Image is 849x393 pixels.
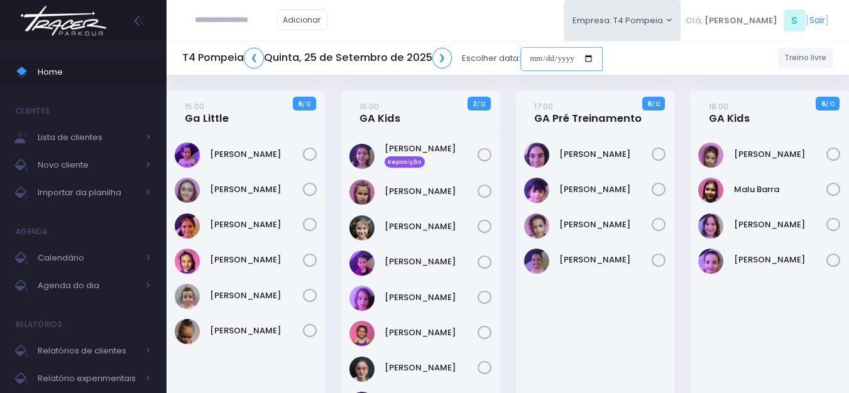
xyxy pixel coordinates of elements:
a: [PERSON_NAME] [210,218,303,231]
img: Mirella Figueiredo Rojas [175,284,200,309]
img: Eloah Meneguim Tenorio [175,178,200,203]
strong: 2 [473,99,477,109]
img: Júlia Meneguim Merlo [175,249,200,274]
h4: Clientes [16,99,50,124]
span: Home [38,64,151,80]
strong: 8 [647,99,652,109]
span: Olá, [686,14,703,27]
span: Importar da planilha [38,185,138,201]
img: Antonella Zappa Marques [349,144,375,169]
span: Calendário [38,250,138,266]
span: Agenda do dia [38,277,138,294]
h5: T4 Pompeia Quinta, 25 de Setembro de 2025 [182,48,452,68]
span: Relatório experimentais [38,370,138,387]
div: [ ] [681,6,833,35]
img: Gabriela Jordão Natacci [349,286,375,311]
a: [PERSON_NAME] [210,183,303,196]
a: [PERSON_NAME] [210,325,303,337]
a: 17:00GA Pré Treinamento [534,100,642,125]
a: [PERSON_NAME] [734,218,827,231]
img: Antonella Rossi Paes Previtalli [524,143,549,168]
img: Beatriz Abrell Ribeiro [349,215,375,240]
a: ❯ [432,48,452,68]
a: [PERSON_NAME] [210,254,303,266]
small: / 12 [302,100,310,108]
img: Malu Barra Guirro [698,178,723,203]
a: [PERSON_NAME] [559,148,652,161]
span: Novo cliente [38,157,138,173]
h4: Agenda [16,219,48,244]
a: [PERSON_NAME] [385,185,478,198]
a: [PERSON_NAME] [210,148,303,161]
img: Julia Abrell Ribeiro [349,357,375,382]
img: Alice Mattos [175,143,200,168]
a: [PERSON_NAME] [559,254,652,266]
a: Malu Barra [734,183,827,196]
div: Escolher data: [182,44,603,73]
a: [PERSON_NAME] [559,183,652,196]
a: [PERSON_NAME] [734,254,827,266]
a: [PERSON_NAME] Reposição [385,143,478,168]
a: Sair [809,14,825,27]
h4: Relatórios [16,312,62,337]
img: Isabela Inocentini Pivovar [349,321,375,346]
span: S [784,9,806,31]
small: / 10 [826,100,835,108]
img: Emilia Rodrigues [698,143,723,168]
a: ❮ [244,48,264,68]
a: 15:00Ga Little [185,100,229,125]
a: [PERSON_NAME] [734,148,827,161]
strong: 6 [821,99,826,109]
a: [PERSON_NAME] [385,256,478,268]
img: Helena Ongarato Amorim Silva [175,213,200,239]
a: 18:00GA Kids [709,100,750,125]
img: Ivy Miki Miessa Guadanuci [524,213,549,239]
a: Treino livre [778,48,834,68]
img: LIZ WHITAKER DE ALMEIDA BORGES [524,249,549,274]
strong: 6 [298,99,302,109]
small: 16:00 [359,100,379,112]
a: [PERSON_NAME] [385,220,478,233]
img: Isabela dela plata souza [524,178,549,203]
a: 16:00GA Kids [359,100,400,125]
a: [PERSON_NAME] [385,291,478,304]
small: 15:00 [185,100,204,112]
small: 18:00 [709,100,728,112]
img: Sophia Crispi Marques dos Santos [175,319,200,344]
span: Lista de clientes [38,129,138,146]
a: [PERSON_NAME] [559,218,652,231]
small: 17:00 [534,100,553,112]
a: [PERSON_NAME] [385,326,478,339]
img: Rafaella Westphalen Porto Ravasi [698,249,723,274]
small: / 12 [477,100,485,108]
span: [PERSON_NAME] [704,14,777,27]
small: / 12 [652,100,660,108]
img: Antonia Landmann [349,180,375,205]
a: Adicionar [277,9,328,30]
img: Melissa Gouveia [698,213,723,239]
a: [PERSON_NAME] [385,362,478,374]
img: Diana Rosa Oliveira [349,250,375,276]
a: [PERSON_NAME] [210,289,303,302]
span: Reposição [385,156,425,168]
span: Relatórios de clientes [38,343,138,359]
